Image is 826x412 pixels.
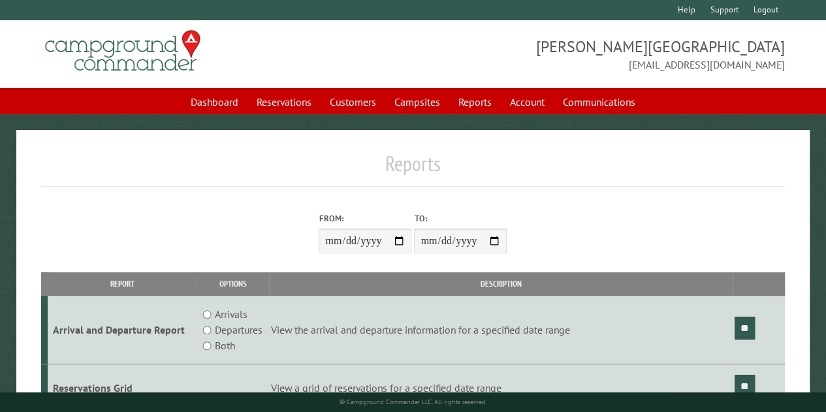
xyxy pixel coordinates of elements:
[502,89,552,114] a: Account
[269,272,733,295] th: Description
[414,212,507,225] label: To:
[319,212,411,225] label: From:
[48,364,197,412] td: Reservations Grid
[322,89,384,114] a: Customers
[215,322,262,338] label: Departures
[387,89,448,114] a: Campsites
[413,36,785,72] span: [PERSON_NAME][GEOGRAPHIC_DATA] [EMAIL_ADDRESS][DOMAIN_NAME]
[249,89,319,114] a: Reservations
[183,89,246,114] a: Dashboard
[197,272,269,295] th: Options
[339,398,486,406] small: © Campground Commander LLC. All rights reserved.
[269,364,733,412] td: View a grid of reservations for a specified date range
[215,338,235,353] label: Both
[451,89,500,114] a: Reports
[41,151,785,187] h1: Reports
[555,89,643,114] a: Communications
[215,306,247,322] label: Arrivals
[41,25,204,76] img: Campground Commander
[269,296,733,364] td: View the arrival and departure information for a specified date range
[48,296,197,364] td: Arrival and Departure Report
[48,272,197,295] th: Report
